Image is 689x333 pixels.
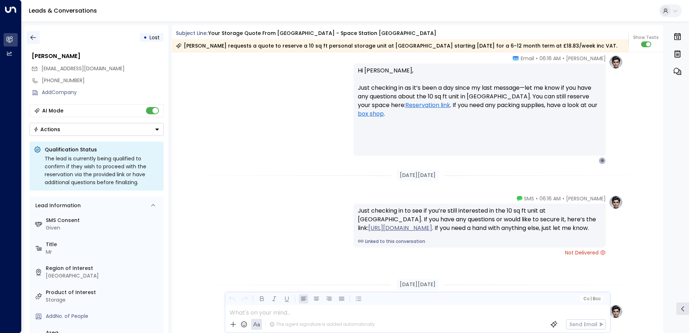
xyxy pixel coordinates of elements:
a: [URL][DOMAIN_NAME] [368,224,432,232]
div: Button group with a nested menu [30,123,164,136]
span: Email [521,55,534,62]
span: 06:16 AM [539,55,561,62]
img: profile-logo.png [609,55,623,69]
span: Subject Line: [176,30,208,37]
div: Lead Information [33,202,81,209]
a: box shop [358,110,384,118]
button: Redo [240,294,249,303]
a: Reservation link [405,101,450,110]
div: Given [46,224,161,232]
p: Hi [PERSON_NAME], Just checking in as it’s been a day since my last message—let me know if you ha... [358,66,601,127]
div: • [143,31,147,44]
span: Show Texts [633,34,659,41]
span: • [536,55,538,62]
span: Not Delivered [565,249,606,256]
div: Just checking in to see if you’re still interested in the 10 sq ft unit at [GEOGRAPHIC_DATA]. If ... [358,207,601,232]
span: 06:16 AM [539,195,561,202]
label: Product of Interest [46,289,161,296]
p: Qualification Status [45,146,159,153]
div: [PERSON_NAME] [32,52,164,61]
button: Undo [227,294,236,303]
span: • [563,55,564,62]
div: Storage [46,296,161,304]
div: [PHONE_NUMBER] [42,77,164,84]
div: [DATE][DATE] [397,170,439,181]
span: • [563,195,564,202]
span: [EMAIL_ADDRESS][DOMAIN_NAME] [41,65,125,72]
div: Actions [34,126,60,133]
div: [PERSON_NAME] requests a quote to reserve a 10 sq ft personal storage unit at [GEOGRAPHIC_DATA] s... [176,42,617,49]
div: The agent signature is added automatically [270,321,375,328]
div: AI Mode [42,107,63,114]
span: | [590,296,592,301]
label: Region of Interest [46,265,161,272]
div: G [599,157,606,164]
img: profile-logo.png [609,195,623,209]
span: SMS [524,195,534,202]
button: Cc|Bcc [580,296,603,302]
span: Cc Bcc [583,296,600,301]
button: Actions [30,123,164,136]
label: Title [46,241,161,248]
span: Lost [150,34,160,41]
div: [GEOGRAPHIC_DATA] [46,272,161,280]
a: Linked to this conversation [358,238,601,245]
div: [DATE][DATE] [397,279,439,290]
img: profile-logo.png [609,304,623,319]
label: SMS Consent [46,217,161,224]
div: The lead is currently being qualified to confirm if they wish to proceed with the reservation via... [45,155,159,186]
div: Your storage quote from [GEOGRAPHIC_DATA] - Space Station [GEOGRAPHIC_DATA] [208,30,436,37]
span: gstapylton9@gmail.com [41,65,125,72]
div: Mr [46,248,161,256]
span: [PERSON_NAME] [566,55,606,62]
div: AddNo. of People [46,312,161,320]
div: AddCompany [42,89,164,96]
span: [PERSON_NAME] [566,195,606,202]
a: Leads & Conversations [29,6,97,15]
span: • [536,195,538,202]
